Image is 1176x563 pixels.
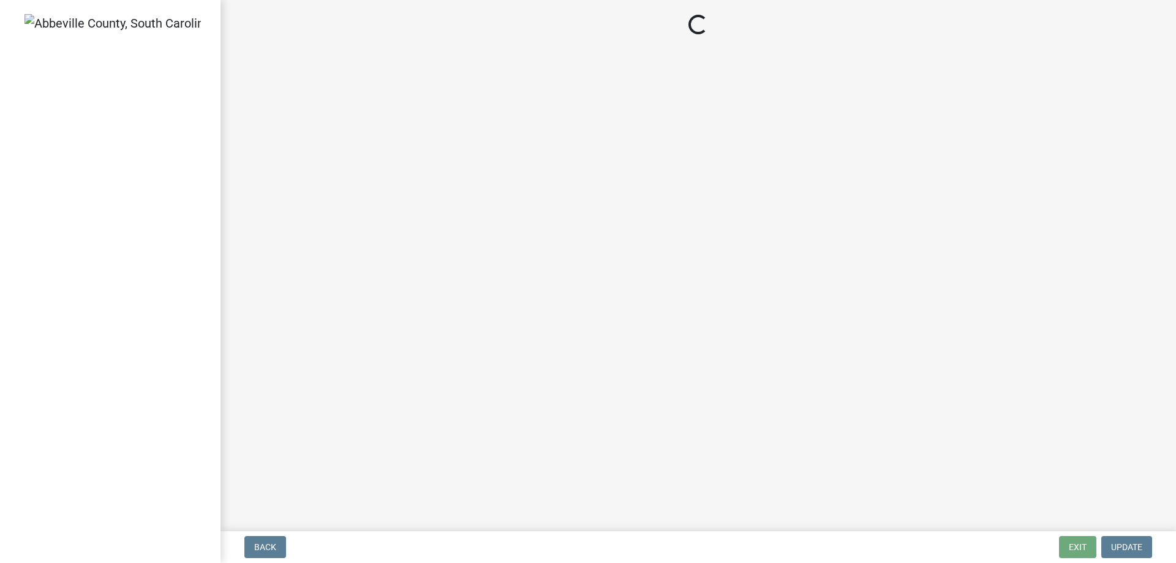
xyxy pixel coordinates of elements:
[254,542,276,552] span: Back
[1059,536,1096,558] button: Exit
[1111,542,1142,552] span: Update
[244,536,286,558] button: Back
[1101,536,1152,558] button: Update
[24,14,201,32] img: Abbeville County, South Carolina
